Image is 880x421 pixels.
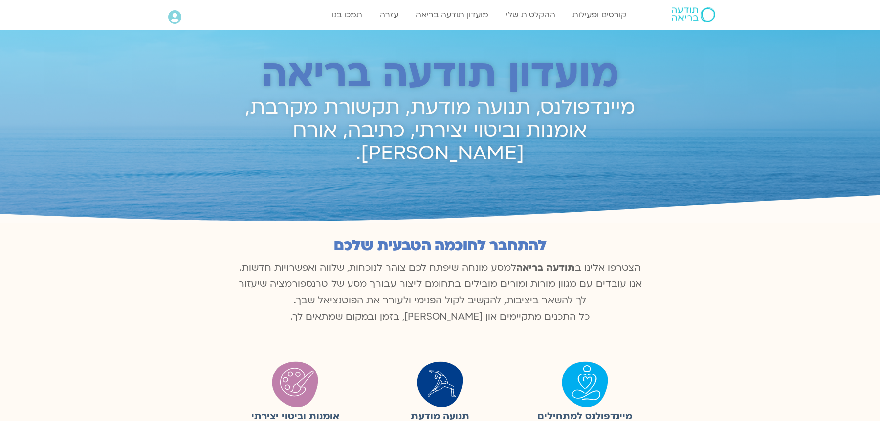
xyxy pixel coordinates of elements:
[232,260,648,325] p: הצטרפו אלינו ב למסע מונחה שיפתח לכם צוהר לנוכחות, שלווה ואפשרויות חדשות. אנו עובדים עם מגוון מורו...
[232,96,648,165] h2: מיינדפולנס, תנועה מודעת, תקשורת מקרבת, אומנות וביטוי יצירתי, כתיבה, אורח [PERSON_NAME].
[568,5,631,24] a: קורסים ופעילות
[501,5,560,24] a: ההקלטות שלי
[327,5,367,24] a: תמכו בנו
[232,52,648,96] h2: מועדון תודעה בריאה
[516,261,575,274] b: תודעה בריאה
[232,237,648,254] h2: להתחבר לחוכמה הטבעית שלכם
[375,5,403,24] a: עזרה
[411,5,493,24] a: מועדון תודעה בריאה
[672,7,715,22] img: תודעה בריאה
